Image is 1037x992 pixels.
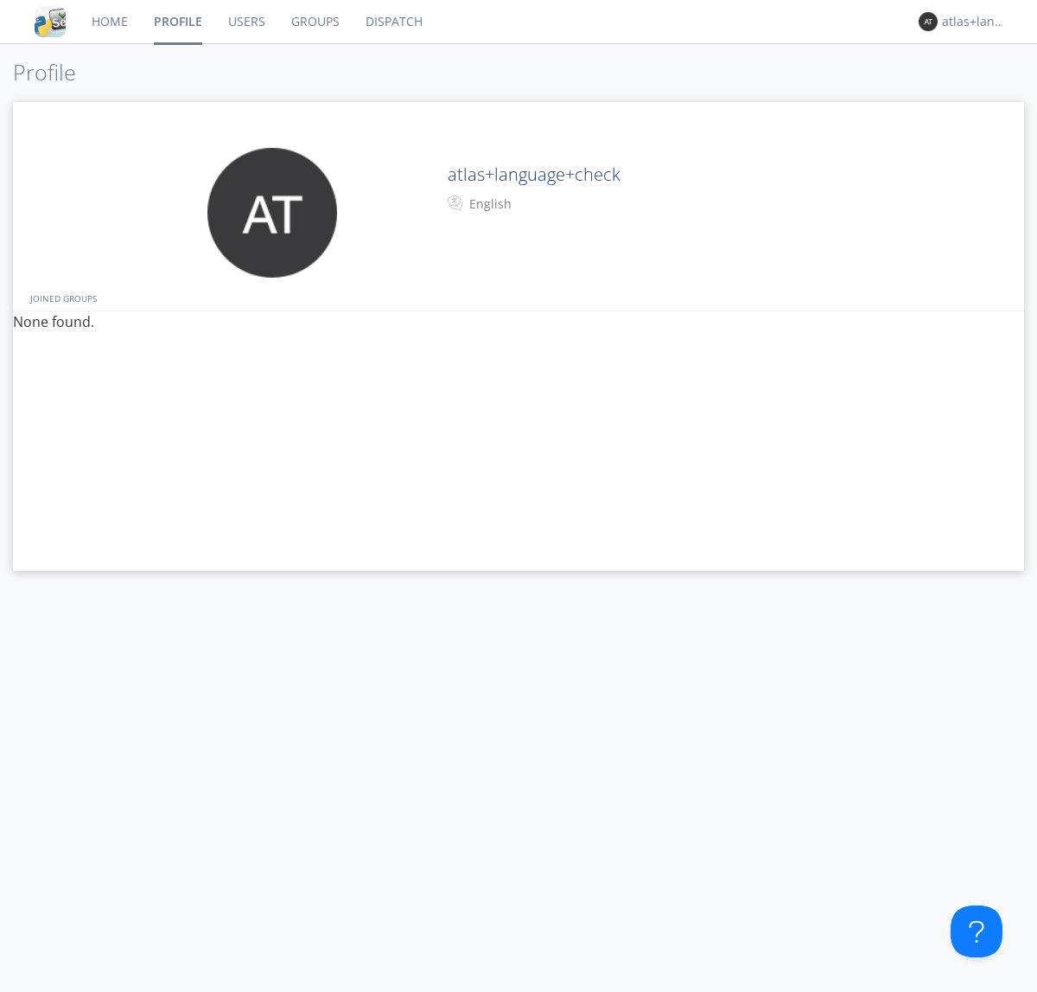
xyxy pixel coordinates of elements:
img: 373638.png [207,148,337,278]
div: English [469,195,614,213]
img: In groups with Translation enabled, your messages will be automatically translated to and from th... [448,193,465,214]
img: cddb5a64eb264b2086981ab96f4c1ba7 [35,6,66,37]
h1: Profile [13,61,1024,85]
div: JOINED GROUPS [26,285,1020,310]
h2: atlas+language+check [448,165,927,184]
p: None found. [13,311,1024,334]
img: 373638.png [919,12,938,31]
div: atlas+language+check [942,13,1007,30]
iframe: Toggle Customer Support [951,906,1002,957]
